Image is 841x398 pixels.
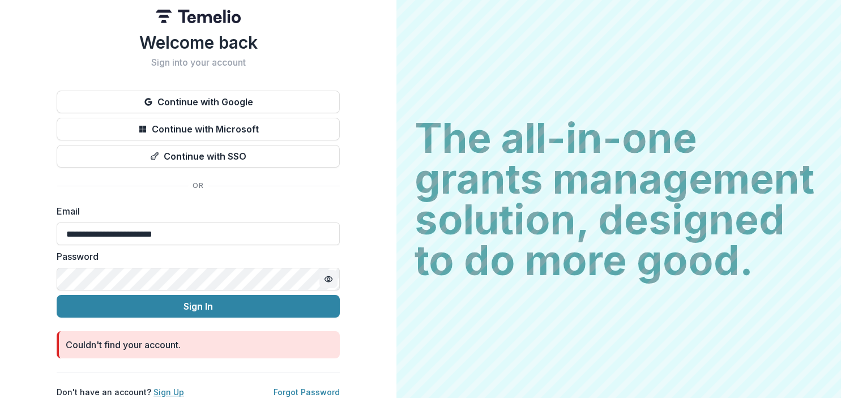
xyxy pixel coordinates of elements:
[66,338,181,352] div: Couldn't find your account.
[153,387,184,397] a: Sign Up
[57,386,184,398] p: Don't have an account?
[156,10,241,23] img: Temelio
[57,204,333,218] label: Email
[57,118,340,140] button: Continue with Microsoft
[319,270,338,288] button: Toggle password visibility
[57,57,340,68] h2: Sign into your account
[274,387,340,397] a: Forgot Password
[57,91,340,113] button: Continue with Google
[57,32,340,53] h1: Welcome back
[57,250,333,263] label: Password
[57,295,340,318] button: Sign In
[57,145,340,168] button: Continue with SSO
